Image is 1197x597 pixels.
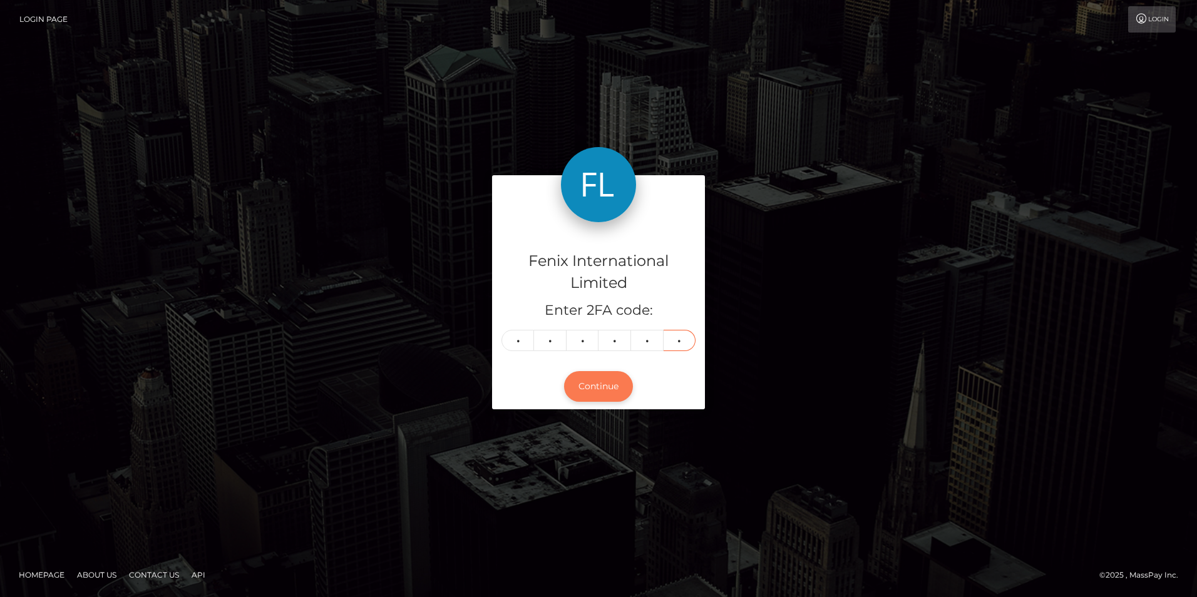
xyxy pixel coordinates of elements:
a: Contact Us [124,565,184,584]
a: About Us [72,565,121,584]
h4: Fenix International Limited [501,250,696,294]
a: API [187,565,210,584]
button: Continue [564,371,633,402]
h5: Enter 2FA code: [501,301,696,320]
img: Fenix International Limited [561,147,636,222]
div: © 2025 , MassPay Inc. [1099,568,1188,582]
a: Login Page [19,6,68,33]
a: Login [1128,6,1176,33]
a: Homepage [14,565,69,584]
